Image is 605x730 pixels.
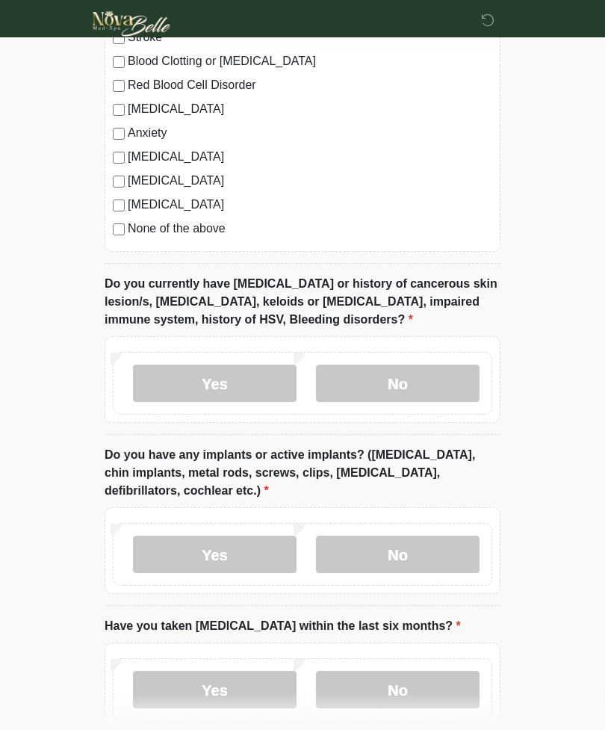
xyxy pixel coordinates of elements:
[113,80,125,92] input: Red Blood Cell Disorder
[128,124,492,142] label: Anxiety
[105,446,500,500] label: Do you have any implants or active implants? ([MEDICAL_DATA], chin implants, metal rods, screws, ...
[113,199,125,211] input: [MEDICAL_DATA]
[113,56,125,68] input: Blood Clotting or [MEDICAL_DATA]
[105,617,461,635] label: Have you taken [MEDICAL_DATA] within the last six months?
[316,536,480,573] label: No
[113,176,125,188] input: [MEDICAL_DATA]
[90,11,174,37] img: Novabelle medspa Logo
[133,536,297,573] label: Yes
[128,148,492,166] label: [MEDICAL_DATA]
[128,100,492,118] label: [MEDICAL_DATA]
[128,76,492,94] label: Red Blood Cell Disorder
[316,671,480,708] label: No
[128,196,492,214] label: [MEDICAL_DATA]
[113,223,125,235] input: None of the above
[128,52,492,70] label: Blood Clotting or [MEDICAL_DATA]
[128,220,492,238] label: None of the above
[128,172,492,190] label: [MEDICAL_DATA]
[133,365,297,402] label: Yes
[133,671,297,708] label: Yes
[113,128,125,140] input: Anxiety
[113,152,125,164] input: [MEDICAL_DATA]
[316,365,480,402] label: No
[105,275,500,329] label: Do you currently have [MEDICAL_DATA] or history of cancerous skin lesion/s, [MEDICAL_DATA], keloi...
[113,104,125,116] input: [MEDICAL_DATA]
